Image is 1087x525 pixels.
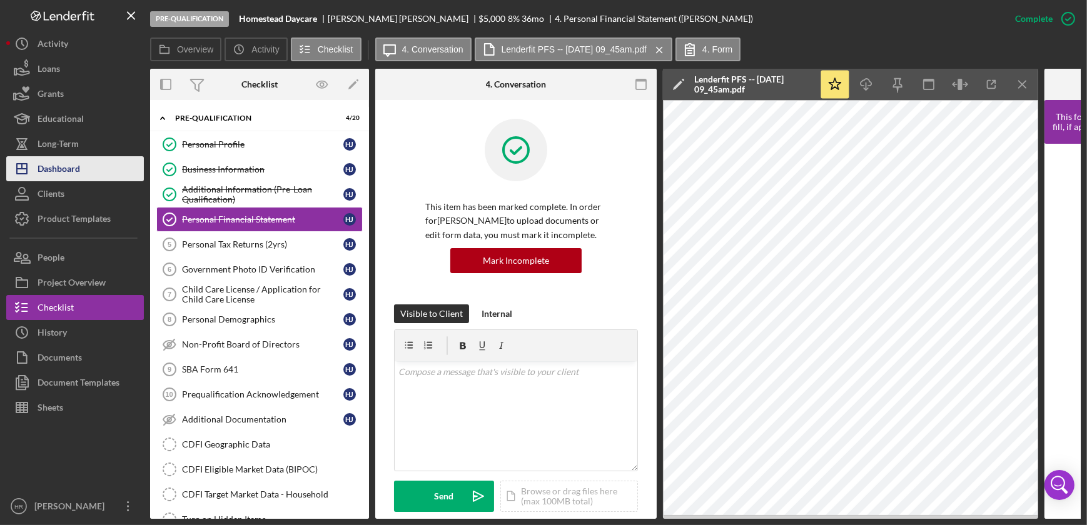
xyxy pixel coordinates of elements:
label: 4. Conversation [402,44,463,54]
div: Non-Profit Board of Directors [182,339,343,349]
div: Internal [482,304,512,323]
span: $5,000 [479,13,506,24]
a: Additional DocumentationHJ [156,407,363,432]
div: Open Intercom Messenger [1044,470,1074,500]
a: Non-Profit Board of DirectorsHJ [156,332,363,357]
button: Checklist [291,37,361,61]
tspan: 5 [168,241,171,248]
div: Clients [38,181,64,209]
div: People [38,245,64,273]
a: 9SBA Form 641HJ [156,357,363,382]
tspan: 9 [168,366,171,373]
a: Additional Information (Pre-Loan Qualification)HJ [156,182,363,207]
button: Clients [6,181,144,206]
div: H J [343,263,356,276]
div: [PERSON_NAME] [PERSON_NAME] [328,14,479,24]
div: [PERSON_NAME] [31,494,113,522]
a: 6Government Photo ID VerificationHJ [156,257,363,282]
b: Homestead Daycare [239,14,317,24]
div: CDFI Geographic Data [182,439,362,449]
tspan: 7 [168,291,171,298]
div: CDFI Target Market Data - Household [182,489,362,499]
div: 4 / 20 [337,114,360,122]
a: 7Child Care License / Application for Child Care LicenseHJ [156,282,363,307]
div: H J [343,213,356,226]
div: H J [343,288,356,301]
div: Project Overview [38,270,106,298]
button: Loans [6,56,144,81]
div: Grants [38,81,64,109]
label: Activity [251,44,279,54]
div: Turn on Hidden Items [182,514,362,524]
button: People [6,245,144,270]
button: Internal [475,304,518,323]
label: Checklist [318,44,353,54]
div: Visible to Client [400,304,463,323]
div: Personal Demographics [182,314,343,324]
div: Long-Term [38,131,79,159]
button: Document Templates [6,370,144,395]
div: 4. Personal Financial Statement ([PERSON_NAME]) [555,14,753,24]
tspan: 10 [165,391,173,398]
button: 4. Form [675,37,741,61]
a: CDFI Eligible Market Data (BIPOC) [156,457,363,482]
button: History [6,320,144,345]
button: Project Overview [6,270,144,295]
div: Educational [38,106,84,134]
div: Dashboard [38,156,80,184]
a: Personal ProfileHJ [156,132,363,157]
div: Lenderfit PFS -- [DATE] 09_45am.pdf [694,74,813,94]
button: Checklist [6,295,144,320]
a: Grants [6,81,144,106]
button: Long-Term [6,131,144,156]
button: Activity [6,31,144,56]
a: 10Prequalification AcknowledgementHJ [156,382,363,407]
button: Documents [6,345,144,370]
button: Sheets [6,395,144,420]
div: Personal Financial Statement [182,214,343,224]
a: Personal Financial StatementHJ [156,207,363,232]
div: Prequalification Acknowledgement [182,389,343,399]
p: This item has been marked complete. In order for [PERSON_NAME] to upload documents or edit form d... [425,200,607,242]
div: 36 mo [522,14,544,24]
a: Educational [6,106,144,131]
button: Product Templates [6,206,144,231]
div: Sheets [38,395,63,423]
div: 8 % [508,14,520,24]
button: Visible to Client [394,304,469,323]
button: 4. Conversation [375,37,472,61]
button: Mark Incomplete [450,248,582,273]
div: H J [343,138,356,151]
div: Loans [38,56,60,84]
button: Complete [1003,6,1081,31]
div: H J [343,238,356,251]
div: Government Photo ID Verification [182,264,343,274]
div: Checklist [241,79,278,89]
label: Lenderfit PFS -- [DATE] 09_45am.pdf [502,44,647,54]
a: 5Personal Tax Returns (2yrs)HJ [156,232,363,257]
div: Personal Tax Returns (2yrs) [182,239,343,249]
div: Child Care License / Application for Child Care License [182,284,343,304]
tspan: 8 [168,316,171,323]
a: 8Personal DemographicsHJ [156,307,363,332]
div: H J [343,413,356,426]
a: Business InformationHJ [156,157,363,182]
div: Activity [38,31,68,59]
div: H J [343,188,356,201]
button: Dashboard [6,156,144,181]
label: Overview [177,44,213,54]
div: H J [343,313,356,326]
button: Overview [150,37,221,61]
div: Document Templates [38,370,119,398]
button: Lenderfit PFS -- [DATE] 09_45am.pdf [475,37,672,61]
div: H J [343,338,356,351]
div: History [38,320,67,348]
div: Business Information [182,164,343,174]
